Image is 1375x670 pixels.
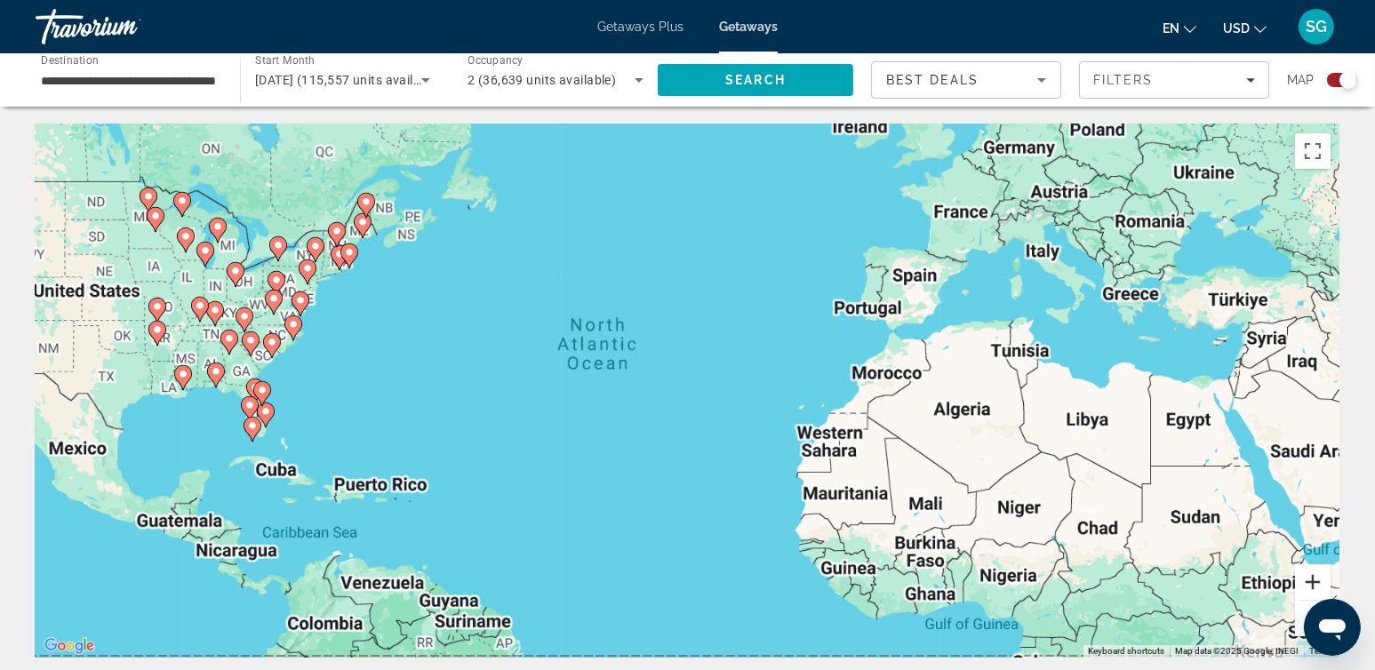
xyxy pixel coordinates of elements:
span: Filters [1093,73,1154,87]
mat-select: Sort by [886,69,1046,91]
button: Zoom in [1295,564,1331,600]
button: Change currency [1223,15,1267,41]
span: Best Deals [886,73,979,87]
a: Getaways [719,20,778,34]
span: Destination [41,54,99,67]
a: Terms (opens in new tab) [1309,646,1334,656]
button: User Menu [1293,8,1339,45]
button: Search [658,64,853,96]
span: USD [1223,21,1250,36]
span: Map [1287,68,1314,92]
button: Zoom out [1295,601,1331,636]
input: Select destination [41,70,217,92]
button: Keyboard shortcuts [1088,645,1164,658]
button: Change language [1163,15,1196,41]
span: Occupancy [468,55,524,68]
a: Travorium [36,4,213,50]
span: Search [725,73,786,87]
button: Filters [1079,61,1269,99]
span: SG [1306,18,1327,36]
a: Open this area in Google Maps (opens a new window) [40,634,99,658]
a: Getaways Plus [597,20,684,34]
img: Google [40,634,99,658]
span: Map data ©2025 Google, INEGI [1175,646,1299,656]
span: 2 (36,639 units available) [468,73,616,87]
span: en [1163,21,1179,36]
iframe: Button to launch messaging window [1304,599,1361,656]
span: [DATE] (115,557 units available) [255,73,443,87]
button: Toggle fullscreen view [1295,133,1331,169]
span: Start Month [255,55,315,68]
